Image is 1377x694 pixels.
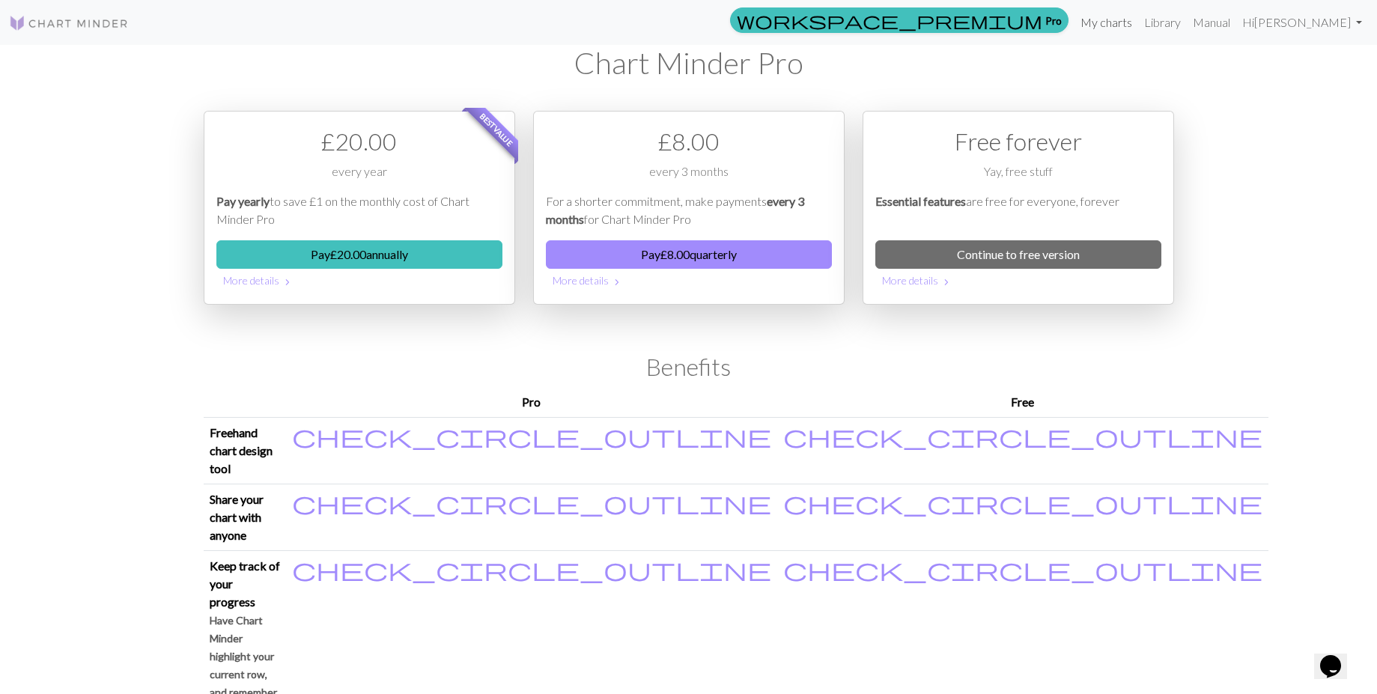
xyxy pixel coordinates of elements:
th: Free [777,387,1268,418]
div: every 3 months [546,162,832,192]
th: Pro [286,387,777,418]
span: check_circle_outline [292,488,771,517]
span: check_circle_outline [292,555,771,583]
a: Library [1138,7,1187,37]
i: Included [292,490,771,514]
span: chevron_right [940,275,952,290]
div: Payment option 1 [204,111,515,305]
div: £ 8.00 [546,124,832,159]
img: Logo [9,14,129,32]
i: Included [292,557,771,581]
a: Continue to free version [875,240,1161,269]
p: Share your chart with anyone [210,490,280,544]
span: chevron_right [611,275,623,290]
em: Pay yearly [216,194,270,208]
span: Best value [464,98,528,162]
div: Payment option 2 [533,111,845,305]
p: are free for everyone, forever [875,192,1161,228]
i: Included [292,424,771,448]
span: check_circle_outline [783,421,1262,450]
i: Included [783,490,1262,514]
a: Hi[PERSON_NAME] [1236,7,1368,37]
iframe: chat widget [1314,634,1362,679]
h1: Chart Minder Pro [204,45,1174,81]
button: More details [216,269,502,292]
p: Freehand chart design tool [210,424,280,478]
div: Yay, free stuff [875,162,1161,192]
a: My charts [1074,7,1138,37]
a: Pro [730,7,1069,33]
div: every year [216,162,502,192]
button: More details [875,269,1161,292]
a: Manual [1187,7,1236,37]
div: £ 20.00 [216,124,502,159]
span: check_circle_outline [783,488,1262,517]
div: Free option [863,111,1174,305]
p: Keep track of your progress [210,557,280,611]
em: Essential features [875,194,966,208]
i: Included [783,557,1262,581]
button: Pay£20.00annually [216,240,502,269]
span: chevron_right [282,275,294,290]
p: to save £1 on the monthly cost of Chart Minder Pro [216,192,502,228]
p: For a shorter commitment, make payments for Chart Minder Pro [546,192,832,228]
h2: Benefits [204,353,1174,381]
div: Free forever [875,124,1161,159]
button: More details [546,269,832,292]
span: check_circle_outline [783,555,1262,583]
span: check_circle_outline [292,421,771,450]
em: every 3 months [546,194,804,226]
span: workspace_premium [737,10,1042,31]
button: Pay£8.00quarterly [546,240,832,269]
i: Included [783,424,1262,448]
